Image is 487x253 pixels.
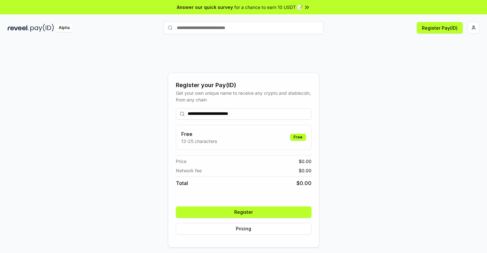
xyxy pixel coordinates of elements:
[290,134,306,141] div: Free
[30,24,54,32] img: pay_id
[55,24,73,32] div: Alpha
[176,90,311,103] div: Get your own unique name to receive any crypto and stablecoin, from any chain
[176,206,311,218] button: Register
[296,179,311,187] span: $ 0.00
[417,22,463,33] button: Register Pay(ID)
[176,179,188,187] span: Total
[181,138,217,145] p: 13-25 characters
[176,167,202,174] span: Network fee
[234,4,303,11] span: for a chance to earn 10 USDT 📝
[299,167,311,174] span: $ 0.00
[299,158,311,165] span: $ 0.00
[176,81,311,90] div: Register your Pay(ID)
[176,158,186,165] span: Price
[176,223,311,234] button: Pricing
[177,4,233,11] span: Answer our quick survey
[181,130,217,138] h3: Free
[8,24,29,32] img: reveel_dark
